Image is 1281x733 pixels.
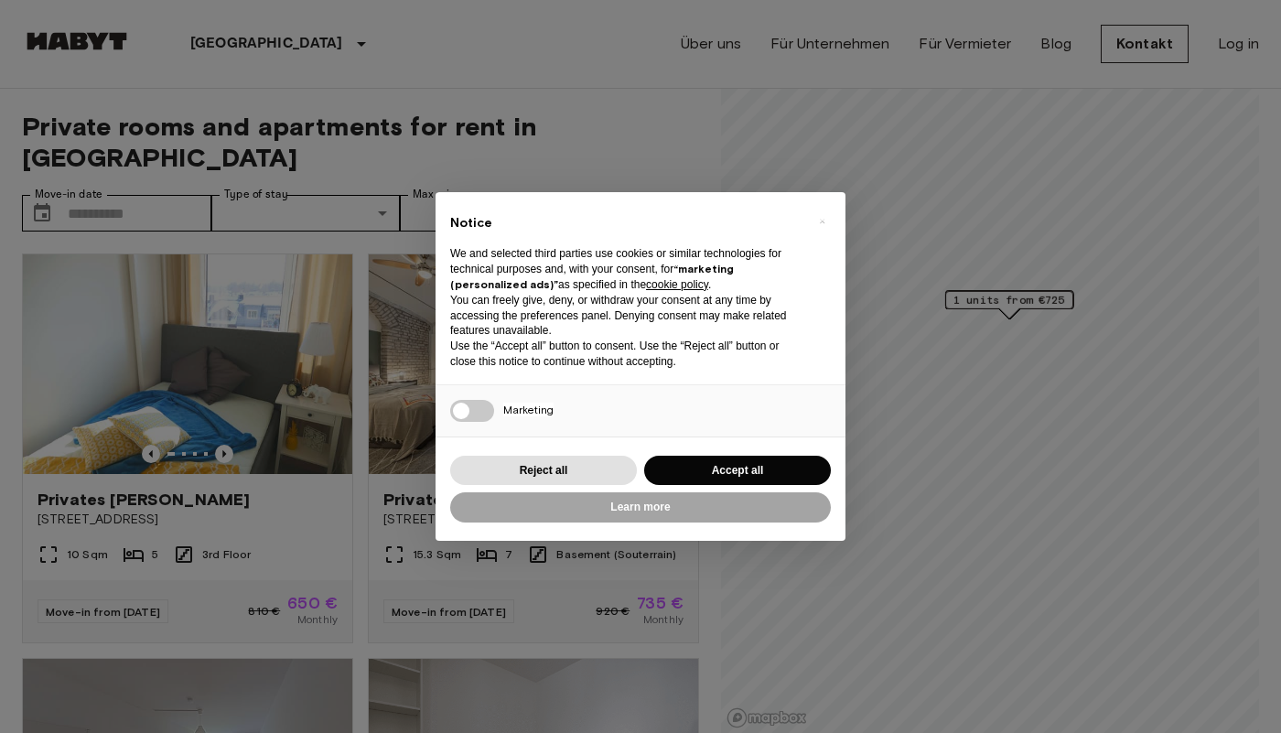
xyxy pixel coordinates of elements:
button: Learn more [450,492,831,523]
p: You can freely give, deny, or withdraw your consent at any time by accessing the preferences pane... [450,293,802,339]
span: × [819,210,825,232]
p: Use the “Accept all” button to consent. Use the “Reject all” button or close this notice to conti... [450,339,802,370]
p: We and selected third parties use cookies or similar technologies for technical purposes and, wit... [450,246,802,292]
strong: “marketing (personalized ads)” [450,262,734,291]
h2: Notice [450,214,802,232]
a: cookie policy [646,278,708,291]
button: Accept all [644,456,831,486]
span: Marketing [503,403,554,416]
button: Close this notice [807,207,836,236]
button: Reject all [450,456,637,486]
